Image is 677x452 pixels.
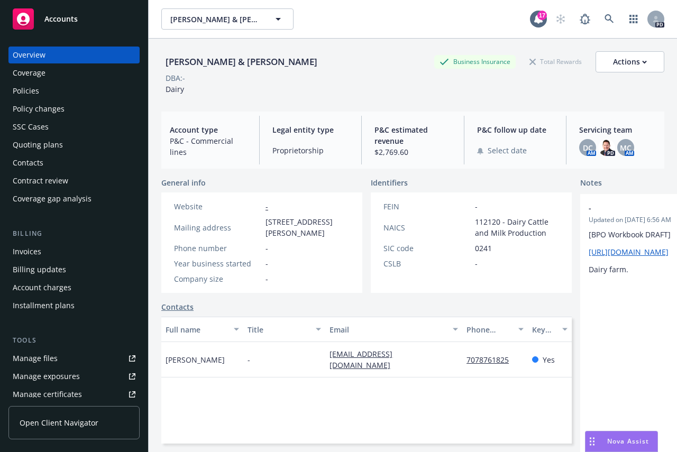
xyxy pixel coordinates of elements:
[585,431,599,451] div: Drag to move
[8,279,140,296] a: Account charges
[383,243,471,254] div: SIC code
[20,417,98,428] span: Open Client Navigator
[8,368,140,385] a: Manage exposures
[383,222,471,233] div: NAICS
[13,118,49,135] div: SSC Cases
[266,273,268,284] span: -
[13,279,71,296] div: Account charges
[13,386,82,403] div: Manage certificates
[574,8,596,30] a: Report a Bug
[607,437,649,446] span: Nova Assist
[266,216,350,238] span: [STREET_ADDRESS][PERSON_NAME]
[161,8,294,30] button: [PERSON_NAME] & [PERSON_NAME]
[374,146,451,158] span: $2,769.60
[166,72,185,84] div: DBA: -
[543,354,555,365] span: Yes
[589,247,669,257] a: [URL][DOMAIN_NAME]
[8,82,140,99] a: Policies
[475,216,559,238] span: 112120 - Dairy Cattle and Milk Production
[475,258,478,269] span: -
[13,261,66,278] div: Billing updates
[8,64,140,81] a: Coverage
[13,64,45,81] div: Coverage
[13,136,63,153] div: Quoting plans
[8,154,140,171] a: Contacts
[13,350,58,367] div: Manage files
[166,324,227,335] div: Full name
[13,47,45,63] div: Overview
[13,154,43,171] div: Contacts
[580,177,602,190] span: Notes
[13,172,68,189] div: Contract review
[174,273,261,284] div: Company size
[599,8,620,30] a: Search
[174,258,261,269] div: Year business started
[161,55,322,69] div: [PERSON_NAME] & [PERSON_NAME]
[330,349,399,370] a: [EMAIL_ADDRESS][DOMAIN_NAME]
[330,324,446,335] div: Email
[8,118,140,135] a: SSC Cases
[266,201,268,211] a: -
[13,368,80,385] div: Manage exposures
[623,8,644,30] a: Switch app
[174,201,261,212] div: Website
[13,243,41,260] div: Invoices
[537,11,547,20] div: 17
[243,317,325,342] button: Title
[583,142,593,153] span: DC
[383,258,471,269] div: CSLB
[8,172,140,189] a: Contract review
[383,201,471,212] div: FEIN
[466,355,517,365] a: 7078761825
[8,228,140,239] div: Billing
[8,297,140,314] a: Installment plans
[371,177,408,188] span: Identifiers
[8,4,140,34] a: Accounts
[598,139,615,156] img: photo
[579,124,656,135] span: Servicing team
[475,243,492,254] span: 0241
[8,100,140,117] a: Policy changes
[170,14,262,25] span: [PERSON_NAME] & [PERSON_NAME]
[13,190,92,207] div: Coverage gap analysis
[161,301,194,312] a: Contacts
[170,124,246,135] span: Account type
[524,55,587,68] div: Total Rewards
[8,350,140,367] a: Manage files
[466,324,512,335] div: Phone number
[8,261,140,278] a: Billing updates
[475,201,478,212] span: -
[550,8,571,30] a: Start snowing
[325,317,462,342] button: Email
[161,317,243,342] button: Full name
[166,84,184,94] span: Dairy
[8,190,140,207] a: Coverage gap analysis
[248,324,309,335] div: Title
[174,222,261,233] div: Mailing address
[8,47,140,63] a: Overview
[434,55,516,68] div: Business Insurance
[174,243,261,254] div: Phone number
[44,15,78,23] span: Accounts
[13,82,39,99] div: Policies
[532,324,556,335] div: Key contact
[13,297,75,314] div: Installment plans
[613,52,647,72] div: Actions
[374,124,451,146] span: P&C estimated revenue
[266,243,268,254] span: -
[266,258,268,269] span: -
[8,136,140,153] a: Quoting plans
[161,177,206,188] span: General info
[477,124,554,135] span: P&C follow up date
[528,317,572,342] button: Key contact
[13,100,65,117] div: Policy changes
[585,431,658,452] button: Nova Assist
[248,354,250,365] span: -
[620,142,632,153] span: MC
[462,317,528,342] button: Phone number
[170,135,246,158] span: P&C - Commercial lines
[8,335,140,346] div: Tools
[8,386,140,403] a: Manage certificates
[272,124,349,135] span: Legal entity type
